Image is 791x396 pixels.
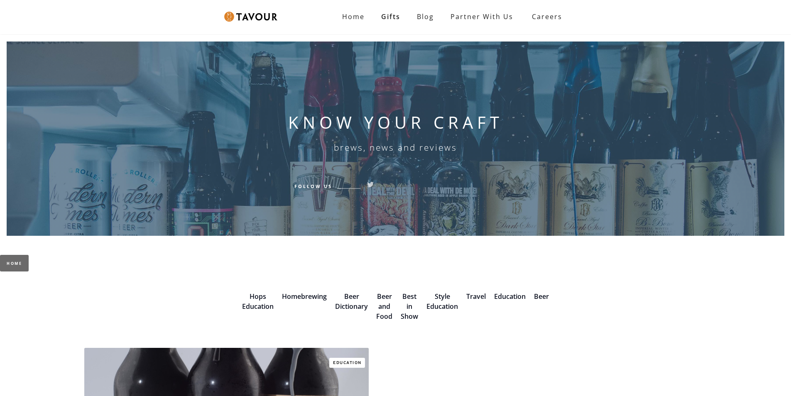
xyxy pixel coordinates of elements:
[442,8,522,25] a: Partner with Us
[334,8,373,25] a: Home
[334,142,457,152] h6: brews, news and reviews
[426,292,458,311] a: Style Education
[401,292,418,321] a: Best in Show
[376,292,392,321] a: Beer and Food
[242,292,274,311] a: Hops Education
[532,8,562,25] strong: Careers
[466,292,486,301] a: Travel
[342,12,365,21] strong: Home
[534,292,549,301] a: Beer
[288,112,503,132] h1: KNOW YOUR CRAFT
[335,292,368,311] a: Beer Dictionary
[329,358,365,368] a: Education
[409,8,442,25] a: Blog
[494,292,526,301] a: Education
[294,182,332,190] h6: Follow Us
[522,5,568,28] a: Careers
[373,8,409,25] a: Gifts
[282,292,327,301] a: Homebrewing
